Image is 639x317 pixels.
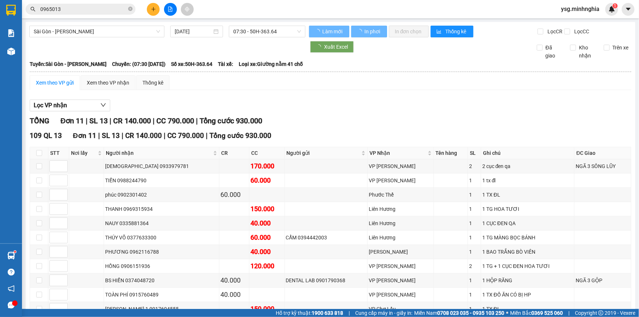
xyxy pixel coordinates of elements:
[164,3,177,16] button: file-add
[105,248,218,256] div: PHƯƠNG 0962116788
[312,310,343,316] strong: 1900 633 818
[368,231,434,245] td: Liên Hương
[469,234,480,242] div: 1
[482,276,573,284] div: 1 HỘP RĂNG
[369,234,432,242] div: Liên Hương
[531,310,563,316] strong: 0369 525 060
[482,162,573,170] div: 2 cục đen qa
[219,147,250,159] th: CR
[128,6,133,13] span: close-circle
[8,302,15,309] span: message
[220,190,248,200] div: 60.000
[98,131,100,140] span: |
[250,247,283,257] div: 40.000
[414,309,504,317] span: Miền Nam
[351,26,387,37] button: In phơi
[105,191,218,199] div: phúc 0902301402
[105,276,218,284] div: BS HIỀN 0374048720
[34,101,67,110] span: Lọc VP nhận
[349,309,350,317] span: |
[249,147,285,159] th: CC
[109,116,111,125] span: |
[8,269,15,276] span: question-circle
[220,290,248,300] div: 40.000
[357,29,363,34] span: loading
[105,176,218,184] div: TIẾN 0988244790
[368,188,434,202] td: Phước Thể
[482,205,573,213] div: 1 TG HOA TƯƠI
[571,27,590,36] span: Lọc CC
[105,291,218,299] div: TOÀN PHÍ 0915760489
[86,116,88,125] span: |
[368,259,434,273] td: VP Phan Rí
[575,159,631,174] td: NGÃ 3 SÔNG LŨY
[368,174,434,188] td: VP Chí Công
[105,162,218,170] div: [DEMOGRAPHIC_DATA] 0933979781
[322,27,343,36] span: Làm mới
[175,27,212,36] input: 15/10/2025
[7,29,15,37] img: solution-icon
[147,3,160,16] button: plus
[250,261,283,271] div: 120.000
[113,116,151,125] span: CR 140.000
[368,216,434,231] td: Liên Hương
[545,27,564,36] span: Lọc CR
[315,29,321,34] span: loading
[469,176,480,184] div: 1
[575,147,631,159] th: ĐC Giao
[469,262,480,270] div: 2
[7,252,15,260] img: warehouse-icon
[250,161,283,171] div: 170.000
[30,7,36,12] span: search
[482,191,573,199] div: 1 TX ĐL
[469,248,480,256] div: 1
[482,219,573,227] div: 1 CỤC ĐEN QA
[100,102,106,108] span: down
[469,291,480,299] div: 1
[196,116,198,125] span: |
[185,7,190,12] span: aim
[106,149,212,157] span: Người nhận
[510,309,563,317] span: Miền Bắc
[250,304,283,314] div: 150.000
[431,26,473,37] button: bar-chartThống kê
[369,262,432,270] div: VP [PERSON_NAME]
[355,309,412,317] span: Cung cấp máy in - giấy in:
[369,276,432,284] div: VP [PERSON_NAME]
[167,131,204,140] span: CC 790.000
[389,26,429,37] button: In đơn chọn
[369,162,432,170] div: VP [PERSON_NAME]
[87,79,129,87] div: Xem theo VP nhận
[576,44,598,60] span: Kho nhận
[34,26,160,37] span: Sài Gòn - Phan Rí
[128,7,133,11] span: close-circle
[48,147,69,159] th: STT
[369,219,432,227] div: Liên Hương
[30,116,49,125] span: TỔNG
[369,305,432,313] div: VP Chợ Lầu
[105,234,218,242] div: THÚY VÕ 0377633300
[250,204,283,214] div: 150.000
[220,275,248,286] div: 40.000
[482,291,573,299] div: 1 TX ĐỒ ĂN CÓ BỊ HP
[30,100,110,111] button: Lọc VP nhận
[60,116,84,125] span: Đơn 11
[434,147,468,159] th: Tên hàng
[112,60,166,68] span: Chuyến: (07:30 [DATE])
[8,285,15,292] span: notification
[168,7,173,12] span: file-add
[364,27,381,36] span: In phơi
[105,205,218,213] div: THANH 0969315934
[105,262,218,270] div: HỒNG 0906151936
[142,79,163,87] div: Thống kê
[369,291,432,299] div: VP [PERSON_NAME]
[105,219,218,227] div: NAUY 0335881364
[368,302,434,316] td: VP Chợ Lầu
[310,41,354,53] button: Xuất Excel
[368,202,434,216] td: Liên Hương
[7,48,15,55] img: warehouse-icon
[286,234,367,242] div: CẨM 0394442003
[153,116,155,125] span: |
[482,305,573,313] div: 1 TX ĐL
[369,149,426,157] span: VP Nhận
